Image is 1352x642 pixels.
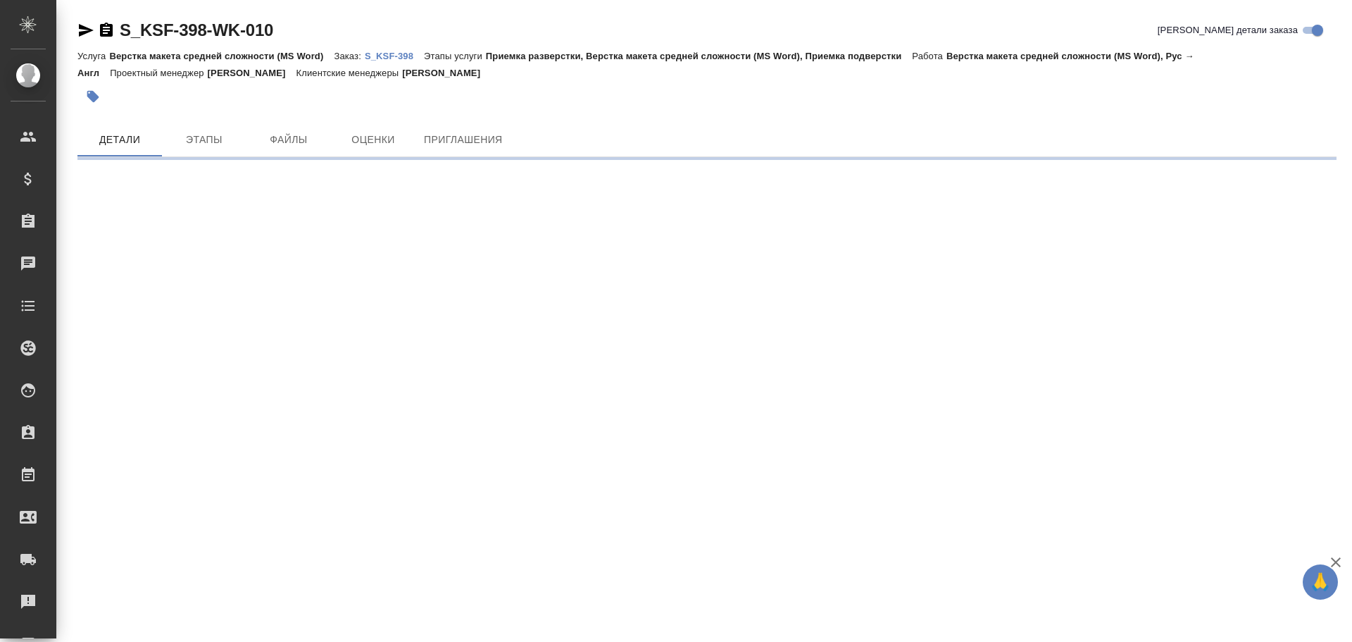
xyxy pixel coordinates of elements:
[1308,567,1332,597] span: 🙏
[912,51,946,61] p: Работа
[1158,23,1298,37] span: [PERSON_NAME] детали заказа
[486,51,912,61] p: Приемка разверстки, Верстка макета средней сложности (MS Word), Приемка подверстки
[120,20,273,39] a: S_KSF-398-WK-010
[1303,564,1338,600] button: 🙏
[424,51,486,61] p: Этапы услуги
[255,131,323,149] span: Файлы
[170,131,238,149] span: Этапы
[208,68,296,78] p: [PERSON_NAME]
[77,51,109,61] p: Услуга
[77,81,108,112] button: Добавить тэг
[365,49,424,61] a: S_KSF-398
[77,22,94,39] button: Скопировать ссылку для ЯМессенджера
[86,131,154,149] span: Детали
[296,68,403,78] p: Клиентские менеджеры
[98,22,115,39] button: Скопировать ссылку
[365,51,424,61] p: S_KSF-398
[334,51,364,61] p: Заказ:
[424,131,503,149] span: Приглашения
[339,131,407,149] span: Оценки
[110,68,207,78] p: Проектный менеджер
[109,51,334,61] p: Верстка макета средней сложности (MS Word)
[402,68,491,78] p: [PERSON_NAME]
